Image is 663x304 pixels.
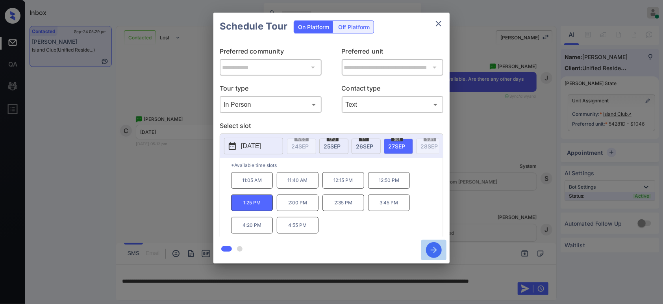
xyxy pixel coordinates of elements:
[222,98,320,111] div: In Person
[368,195,410,211] p: 3:45 PM
[277,195,319,211] p: 2:00 PM
[324,143,341,150] span: 25 SEP
[213,13,294,40] h2: Schedule Tour
[327,137,339,141] span: thu
[277,172,319,189] p: 11:40 AM
[342,83,444,96] p: Contact type
[391,137,403,141] span: sat
[220,83,322,96] p: Tour type
[368,172,410,189] p: 12:50 PM
[220,121,443,133] p: Select slot
[231,172,273,189] p: 11:05 AM
[231,217,273,234] p: 4:20 PM
[294,21,333,33] div: On Platform
[322,195,364,211] p: 2:35 PM
[220,46,322,59] p: Preferred community
[322,172,364,189] p: 12:15 PM
[319,139,348,154] div: date-select
[334,21,374,33] div: Off Platform
[356,143,373,150] span: 26 SEP
[421,240,446,260] button: btn-next
[431,16,446,32] button: close
[388,143,405,150] span: 27 SEP
[342,46,444,59] p: Preferred unit
[344,98,442,111] div: Text
[277,217,319,234] p: 4:55 PM
[241,141,261,151] p: [DATE]
[231,195,273,211] p: 1:25 PM
[224,138,283,154] button: [DATE]
[352,139,381,154] div: date-select
[231,158,443,172] p: *Available time slots
[384,139,413,154] div: date-select
[359,137,369,141] span: fri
